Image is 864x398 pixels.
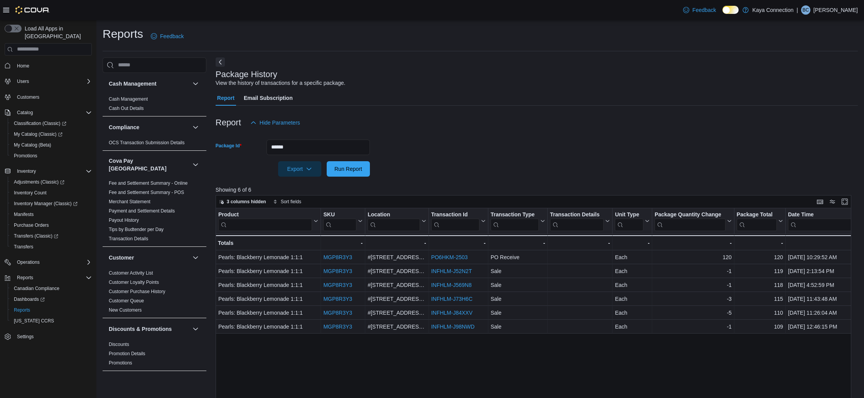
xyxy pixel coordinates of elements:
span: Catalog [14,108,92,117]
button: Cash Management [109,80,189,88]
div: Each [615,308,650,317]
div: Location [368,211,420,231]
div: Compliance [103,138,206,150]
div: #[STREET_ADDRESS][PERSON_NAME] [368,266,426,276]
a: Dashboards [8,294,95,305]
div: 115 [737,294,783,304]
span: Manifests [11,210,92,219]
div: 118 [737,280,783,290]
div: Pearls: Blackberry Lemonade 1:1:1 [218,253,318,262]
div: 109 [737,322,783,331]
div: Each [615,253,650,262]
button: Compliance [109,123,189,131]
span: Customer Activity List [109,270,153,276]
span: New Customers [109,307,142,313]
span: My Catalog (Beta) [11,140,92,150]
span: 3 columns hidden [227,199,266,205]
a: Home [14,61,32,71]
div: Sale [491,266,545,276]
span: Discounts [109,341,129,347]
span: Payment and Settlement Details [109,208,175,214]
span: Cash Out Details [109,105,144,111]
div: - [615,238,650,248]
div: #[STREET_ADDRESS][PERSON_NAME] [368,280,426,290]
button: Unit Type [615,211,650,231]
a: Reports [11,305,33,315]
div: Transaction Details [550,211,604,218]
button: Transaction Details [550,211,610,231]
div: Unit Type [615,211,643,231]
a: MGP8R3Y3 [323,324,352,330]
a: MGP8R3Y3 [323,254,352,260]
span: Customer Loyalty Points [109,279,159,285]
span: Hide Parameters [260,119,300,126]
span: BC [803,5,809,15]
div: -1 [655,322,732,331]
a: [US_STATE] CCRS [11,316,57,325]
span: Transfers [14,244,33,250]
h3: Compliance [109,123,139,131]
div: Transaction Type [491,211,539,231]
a: Transfers (Classic) [11,231,61,241]
a: Customer Purchase History [109,289,165,294]
button: Hide Parameters [247,115,303,130]
h3: Package History [216,70,277,79]
div: Product [218,211,312,231]
div: #[STREET_ADDRESS][PERSON_NAME] [368,322,426,331]
button: Transfers [8,241,95,252]
a: INFHLM-J98NWD [431,324,474,330]
div: - [491,238,545,248]
a: MGP8R3Y3 [323,296,352,302]
div: 120 [737,253,783,262]
span: Export [283,161,317,177]
p: Showing 6 of 6 [216,186,858,194]
span: Canadian Compliance [14,285,59,292]
a: Cash Management [109,96,148,102]
span: Customers [14,92,92,102]
div: Brian Carto [801,5,810,15]
div: Each [615,266,650,276]
span: My Catalog (Beta) [14,142,51,148]
button: Cash Management [191,79,200,88]
span: Promotions [11,151,92,160]
div: -1 [655,280,732,290]
button: Customers [2,91,95,103]
span: My Catalog (Classic) [11,130,92,139]
button: Manifests [8,209,95,220]
a: Inventory Manager (Classic) [8,198,95,209]
div: SKU [323,211,356,218]
span: Reports [14,307,30,313]
div: - [368,238,426,248]
h3: Report [216,118,241,127]
button: Home [2,60,95,71]
a: Transfers (Classic) [8,231,95,241]
div: View the history of transactions for a specific package. [216,79,346,87]
a: MGP8R3Y3 [323,310,352,316]
button: Catalog [2,107,95,118]
span: Purchase Orders [14,222,49,228]
button: Package Total [737,211,783,231]
span: Dashboards [14,296,45,302]
button: Reports [8,305,95,315]
span: Settings [14,332,92,341]
button: Compliance [191,123,200,132]
label: Package Id [216,143,241,149]
button: Cova Pay [GEOGRAPHIC_DATA] [109,157,189,172]
button: Inventory [14,167,39,176]
div: - [737,238,783,248]
button: Export [278,161,321,177]
span: Inventory Count [11,188,92,197]
a: MGP8R3Y3 [323,268,352,274]
a: Adjustments (Classic) [8,177,95,187]
a: My Catalog (Classic) [11,130,66,139]
button: Reports [14,273,36,282]
input: Dark Mode [722,6,739,14]
div: Sale [491,308,545,317]
div: Transaction Id [431,211,479,218]
p: | [796,5,798,15]
span: Payout History [109,217,139,223]
div: Sale [491,322,545,331]
button: Promotions [8,150,95,161]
